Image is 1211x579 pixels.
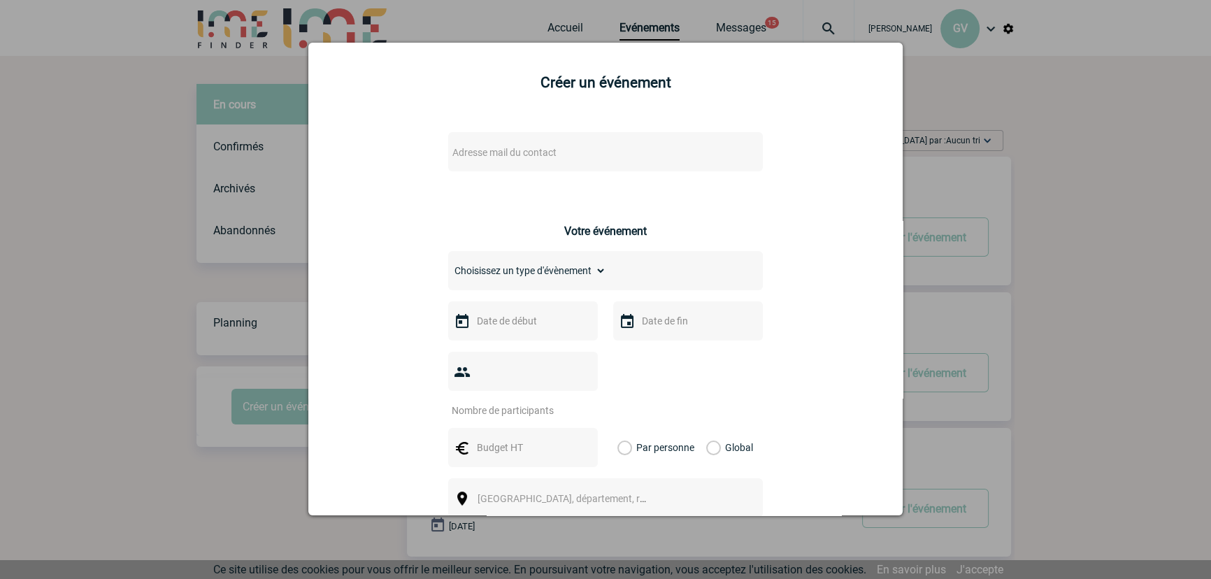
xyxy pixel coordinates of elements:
[478,493,672,504] span: [GEOGRAPHIC_DATA], département, région...
[638,312,735,330] input: Date de fin
[326,74,885,91] h2: Créer un événement
[617,428,633,467] label: Par personne
[473,438,570,457] input: Budget HT
[452,147,557,158] span: Adresse mail du contact
[706,428,715,467] label: Global
[448,401,580,420] input: Nombre de participants
[564,224,647,238] h3: Votre événement
[473,312,570,330] input: Date de début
